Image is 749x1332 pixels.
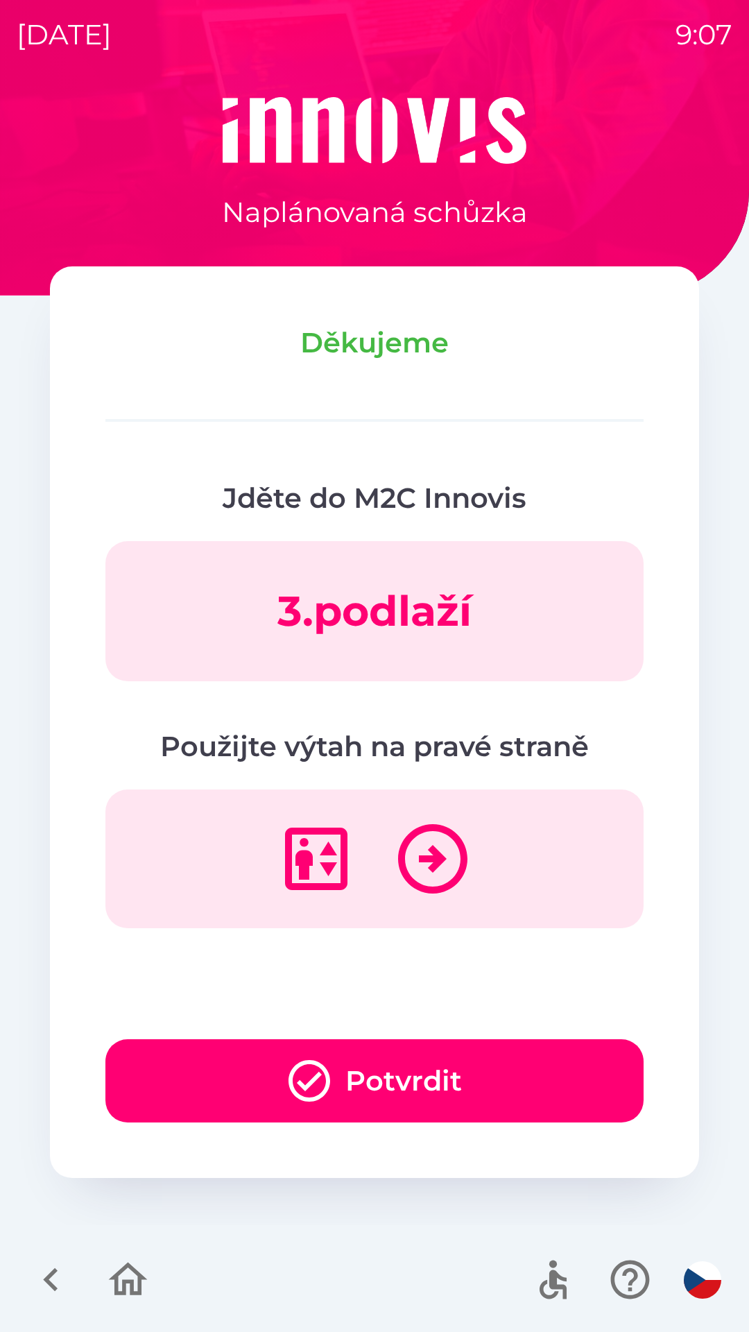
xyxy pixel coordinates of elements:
button: Potvrdit [105,1039,644,1122]
img: Logo [50,97,699,164]
p: [DATE] [17,14,112,55]
p: 3 . podlaží [277,586,472,637]
p: Použijte výtah na pravé straně [105,726,644,767]
p: Děkujeme [105,322,644,364]
p: 9:07 [675,14,732,55]
img: cs flag [684,1261,721,1299]
p: Naplánovaná schůzka [222,191,528,233]
p: Jděte do M2C Innovis [105,477,644,519]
